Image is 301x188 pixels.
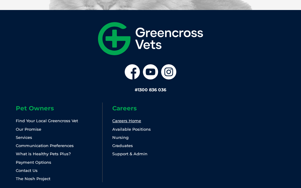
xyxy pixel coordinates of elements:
[112,151,147,156] a: Support & Admin
[112,118,141,123] a: Careers Home
[16,135,32,140] a: Services
[135,87,166,92] a: #1300 836 036
[16,143,74,148] a: Communication Preferences
[16,105,102,111] h6: Pet Owners
[112,127,151,132] a: Available Positions
[135,87,138,92] span: #
[16,160,51,165] a: Payment Options
[112,105,198,111] h6: Careers
[16,118,78,123] a: Find Your Local Greencross Vet
[16,168,38,173] a: Contact Us
[112,143,133,148] a: Graduates
[16,151,71,156] a: What is Healthy Pets Plus?
[16,176,50,181] a: The Nosh Project
[112,135,129,140] a: Nursing
[16,127,41,132] a: Our Promise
